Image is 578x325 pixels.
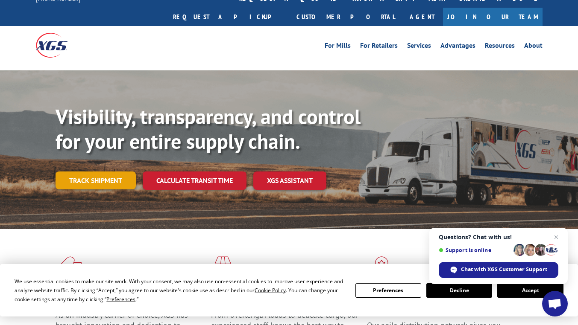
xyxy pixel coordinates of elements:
img: xgs-icon-total-supply-chain-intelligence-red [56,256,82,279]
button: Preferences [355,283,421,298]
span: Questions? Chat with us! [439,234,558,241]
span: Cookie Policy [255,287,286,294]
a: For Mills [325,42,351,52]
a: Advantages [440,42,475,52]
div: Chat with XGS Customer Support [439,262,558,278]
b: Visibility, transparency, and control for your entire supply chain. [56,103,361,154]
span: Chat with XGS Customer Support [461,266,547,273]
span: Support is online [439,247,511,253]
a: XGS ASSISTANT [253,171,326,190]
div: We use essential cookies to make our site work. With your consent, we may also use non-essential ... [15,277,345,304]
a: Agent [401,8,443,26]
a: Calculate transit time [143,171,246,190]
button: Decline [426,283,492,298]
span: Preferences [106,296,135,303]
a: Track shipment [56,171,136,189]
img: xgs-icon-flagship-distribution-model-red [367,256,396,279]
img: xgs-icon-focused-on-flooring-red [211,256,231,279]
a: Resources [485,42,515,52]
a: About [524,42,543,52]
a: For Retailers [360,42,398,52]
span: Close chat [551,232,561,242]
a: Customer Portal [290,8,401,26]
div: Open chat [542,291,568,316]
a: Request a pickup [167,8,290,26]
a: Services [407,42,431,52]
button: Accept [497,283,563,298]
a: Join Our Team [443,8,543,26]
